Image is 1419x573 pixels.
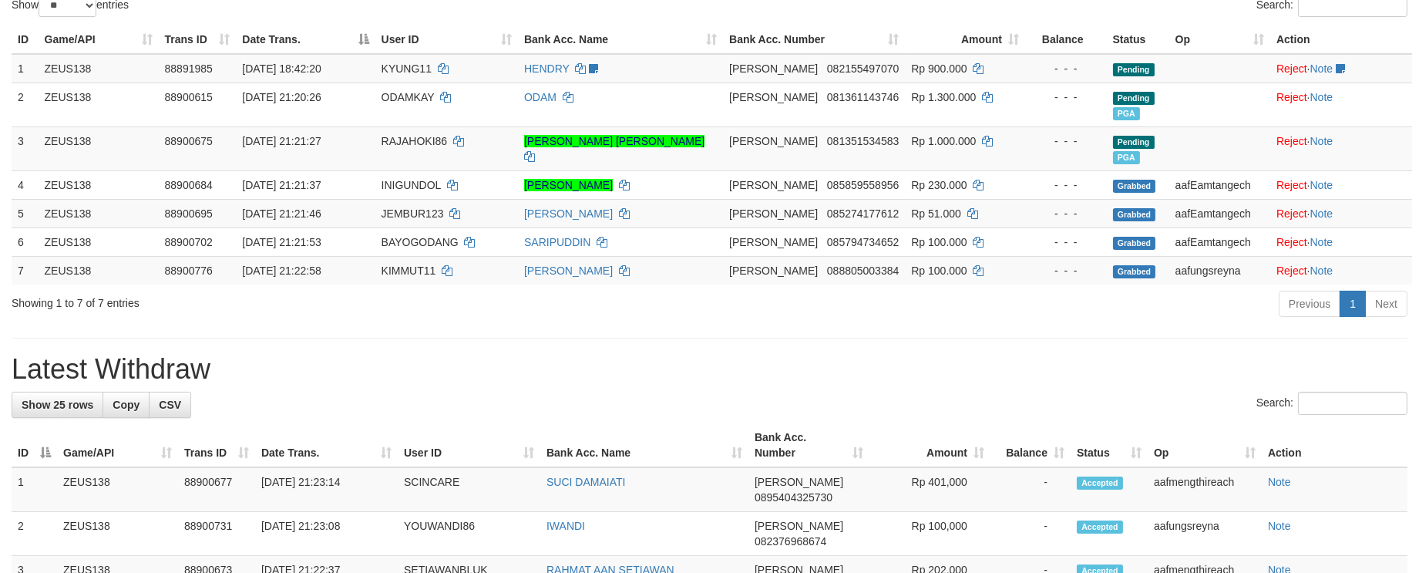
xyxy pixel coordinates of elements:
span: [PERSON_NAME] [729,207,818,220]
span: [PERSON_NAME] [729,91,818,103]
span: Show 25 rows [22,399,93,411]
span: Copy 081351534583 to clipboard [827,135,899,147]
th: Date Trans.: activate to sort column descending [236,25,375,54]
span: [DATE] 21:21:53 [242,236,321,248]
span: 88891985 [165,62,213,75]
td: [DATE] 21:23:14 [255,467,398,512]
td: - [990,512,1071,556]
span: 88900776 [165,265,213,277]
label: Search: [1256,392,1407,415]
a: 1 [1340,291,1366,317]
td: · [1270,83,1412,126]
td: 1 [12,54,39,83]
span: Grabbed [1113,237,1156,250]
th: Bank Acc. Number: activate to sort column ascending [723,25,905,54]
span: 88900615 [165,91,213,103]
td: 88900731 [178,512,255,556]
span: [DATE] 21:21:27 [242,135,321,147]
a: Show 25 rows [12,392,103,418]
span: Marked by aafchomsokheang [1113,107,1140,120]
a: SUCI DAMAIATI [546,476,625,488]
a: [PERSON_NAME] [PERSON_NAME] [524,135,704,147]
span: 88900675 [165,135,213,147]
a: Note [1310,62,1333,75]
span: Pending [1113,92,1155,105]
td: aafmengthireach [1148,467,1262,512]
th: Trans ID: activate to sort column ascending [178,423,255,467]
th: Action [1262,423,1407,467]
span: [PERSON_NAME] [729,265,818,277]
th: Bank Acc. Name: activate to sort column ascending [518,25,723,54]
th: Status [1107,25,1169,54]
th: Amount: activate to sort column ascending [869,423,990,467]
td: ZEUS138 [39,126,159,170]
span: Marked by aafchomsokheang [1113,151,1140,164]
span: [PERSON_NAME] [729,135,818,147]
span: ODAMKAY [382,91,435,103]
th: Date Trans.: activate to sort column ascending [255,423,398,467]
a: Note [1310,135,1333,147]
th: User ID: activate to sort column ascending [375,25,518,54]
th: Op: activate to sort column ascending [1148,423,1262,467]
a: Reject [1276,62,1307,75]
td: 88900677 [178,467,255,512]
td: · [1270,256,1412,285]
span: Accepted [1077,477,1123,490]
span: Copy 085859558956 to clipboard [827,179,899,191]
a: IWANDI [546,520,585,532]
td: aafungsreyna [1169,256,1270,285]
span: Accepted [1077,521,1123,534]
a: [PERSON_NAME] [524,265,613,277]
span: [DATE] 21:20:26 [242,91,321,103]
th: Bank Acc. Number: activate to sort column ascending [748,423,869,467]
div: - - - [1031,263,1101,278]
th: Op: activate to sort column ascending [1169,25,1270,54]
span: [DATE] 21:21:46 [242,207,321,220]
th: User ID: activate to sort column ascending [398,423,540,467]
span: [PERSON_NAME] [755,476,843,488]
h1: Latest Withdraw [12,354,1407,385]
td: 2 [12,512,57,556]
th: Action [1270,25,1412,54]
div: - - - [1031,61,1101,76]
td: Rp 401,000 [869,467,990,512]
td: · [1270,126,1412,170]
td: aafEamtangech [1169,170,1270,199]
a: Reject [1276,135,1307,147]
a: Note [1310,91,1333,103]
a: Reject [1276,207,1307,220]
a: HENDRY [524,62,570,75]
th: Amount: activate to sort column ascending [905,25,1025,54]
td: ZEUS138 [39,256,159,285]
span: Rp 100.000 [911,265,967,277]
span: Copy 085794734652 to clipboard [827,236,899,248]
td: ZEUS138 [39,54,159,83]
td: Rp 100,000 [869,512,990,556]
th: Game/API: activate to sort column ascending [57,423,178,467]
td: ZEUS138 [57,467,178,512]
span: Grabbed [1113,265,1156,278]
span: CSV [159,399,181,411]
div: - - - [1031,89,1101,105]
span: Rp 900.000 [911,62,967,75]
a: Note [1310,265,1333,277]
span: Pending [1113,63,1155,76]
span: Grabbed [1113,208,1156,221]
a: Next [1365,291,1407,317]
th: Balance: activate to sort column ascending [990,423,1071,467]
td: 6 [12,228,39,256]
div: - - - [1031,177,1101,193]
th: Bank Acc. Name: activate to sort column ascending [540,423,748,467]
span: [PERSON_NAME] [729,62,818,75]
a: Reject [1276,91,1307,103]
span: Copy 082376968674 to clipboard [755,535,826,548]
a: Note [1310,179,1333,191]
th: Balance [1025,25,1107,54]
td: [DATE] 21:23:08 [255,512,398,556]
a: Note [1268,476,1291,488]
th: Status: activate to sort column ascending [1071,423,1148,467]
td: 4 [12,170,39,199]
td: - [990,467,1071,512]
span: [PERSON_NAME] [729,179,818,191]
span: Rp 1.300.000 [911,91,976,103]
